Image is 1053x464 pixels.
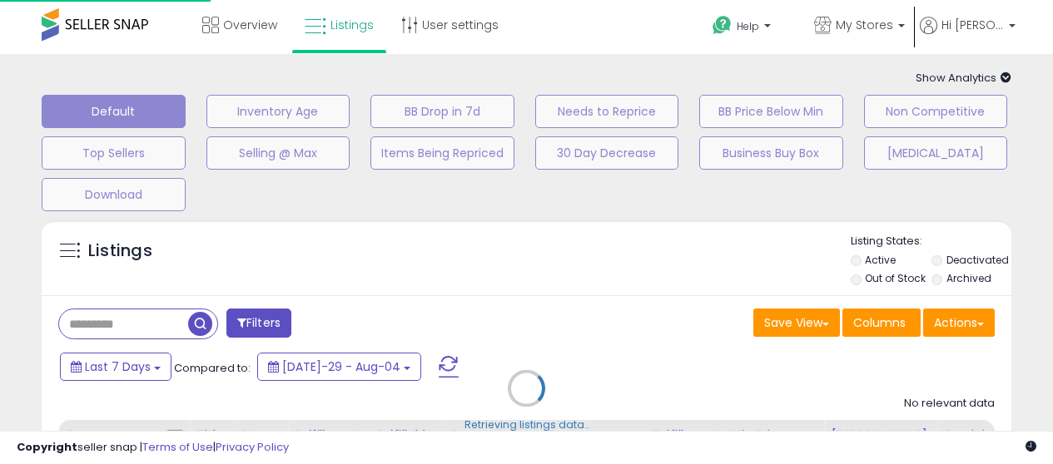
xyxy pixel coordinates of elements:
[42,178,186,211] button: Download
[17,439,77,455] strong: Copyright
[370,136,514,170] button: Items Being Repriced
[42,136,186,170] button: Top Sellers
[370,95,514,128] button: BB Drop in 7d
[916,70,1011,86] span: Show Analytics
[464,417,589,432] div: Retrieving listings data..
[699,95,843,128] button: BB Price Below Min
[535,136,679,170] button: 30 Day Decrease
[42,95,186,128] button: Default
[699,2,799,54] a: Help
[535,95,679,128] button: Needs to Reprice
[864,136,1008,170] button: [MEDICAL_DATA]
[206,136,350,170] button: Selling @ Max
[836,17,893,33] span: My Stores
[223,17,277,33] span: Overview
[864,95,1008,128] button: Non Competitive
[712,15,733,36] i: Get Help
[737,19,759,33] span: Help
[941,17,1004,33] span: Hi [PERSON_NAME]
[330,17,374,33] span: Listings
[17,440,289,456] div: seller snap | |
[920,17,1016,54] a: Hi [PERSON_NAME]
[699,136,843,170] button: Business Buy Box
[206,95,350,128] button: Inventory Age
